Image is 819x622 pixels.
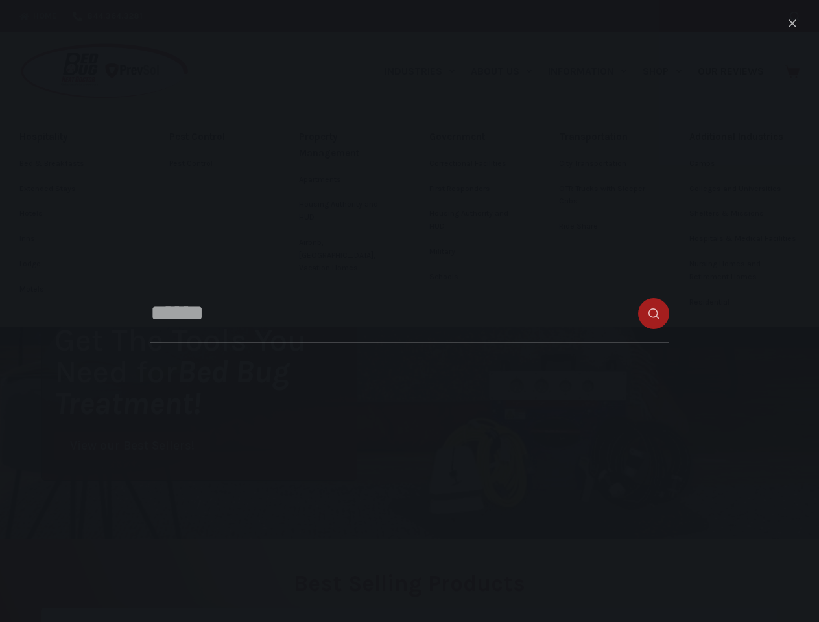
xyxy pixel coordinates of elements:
[299,231,390,281] a: Airbnb, [GEOGRAPHIC_DATA], Vacation Homes
[41,572,778,595] h2: Best Selling Products
[19,227,130,251] a: Inns
[689,152,800,176] a: Camps
[689,177,800,202] a: Colleges and Universities
[54,432,210,460] a: View our Best Sellers!
[559,177,650,214] a: OTR Trucks with Sleeper Cabs
[559,152,650,176] a: City Transportation
[689,32,772,110] a: Our Reviews
[299,123,390,167] a: Property Management
[10,5,49,44] button: Open LiveChat chat widget
[689,202,800,226] a: Shelters & Missions
[689,123,800,151] a: Additional Industries
[376,32,772,110] nav: Primary
[19,152,130,176] a: Bed & Breakfasts
[559,123,650,151] a: Transportation
[429,152,520,176] a: Correctional Facilities
[19,43,189,100] img: Prevsol/Bed Bug Heat Doctor
[689,290,800,315] a: Residential
[689,252,800,290] a: Nursing Homes and Retirement Homes
[19,177,130,202] a: Extended Stays
[54,353,289,422] i: Bed Bug Treatment!
[429,265,520,290] a: Schools
[540,32,635,110] a: Information
[299,192,390,230] a: Housing Authority and HUD
[689,227,800,251] a: Hospitals & Medical Facilities
[169,152,260,176] a: Pest Control
[169,123,260,151] a: Pest Control
[429,202,520,239] a: Housing Authority and HUD
[790,12,800,21] button: Search
[19,252,130,277] a: Lodge
[559,214,650,239] a: Ride Share
[19,277,130,302] a: Motels
[462,32,540,110] a: About Us
[19,202,130,226] a: Hotels
[19,123,130,151] a: Hospitality
[376,32,462,110] a: Industries
[429,240,520,264] a: Military
[429,177,520,202] a: First Responders
[54,324,357,419] h1: Get The Tools You Need for
[70,440,195,452] span: View our Best Sellers!
[429,123,520,151] a: Government
[299,168,390,192] a: Apartments
[635,32,689,110] a: Shop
